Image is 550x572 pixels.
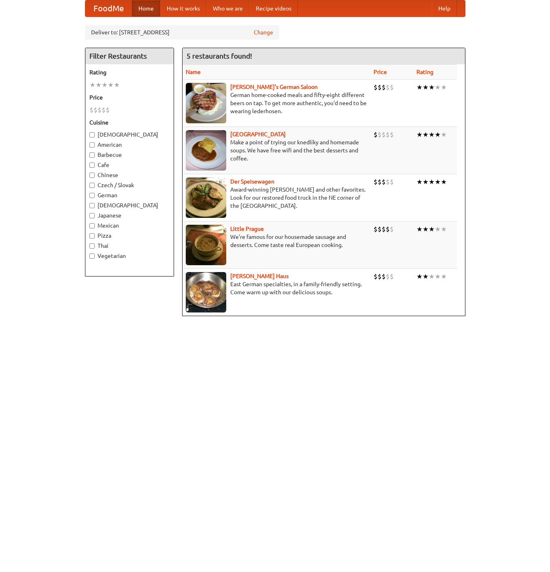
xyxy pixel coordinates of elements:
[441,225,447,234] li: ★
[89,68,170,76] h5: Rating
[429,130,435,139] li: ★
[432,0,457,17] a: Help
[89,173,95,178] input: Chinese
[386,130,390,139] li: $
[89,203,95,208] input: [DEMOGRAPHIC_DATA]
[230,131,286,137] a: [GEOGRAPHIC_DATA]
[386,83,390,92] li: $
[382,272,386,281] li: $
[89,93,170,101] h5: Price
[423,272,429,281] li: ★
[386,225,390,234] li: $
[89,252,170,260] label: Vegetarian
[96,80,102,89] li: ★
[390,130,394,139] li: $
[374,130,378,139] li: $
[186,91,367,115] p: German home-cooked meals and fifty-eight different beers on tap. To get more authentic, you'd nee...
[374,177,378,186] li: $
[89,222,170,230] label: Mexican
[186,272,226,312] img: kohlhaus.jpg
[374,225,378,234] li: $
[89,118,170,127] h5: Cuisine
[186,130,226,171] img: czechpoint.jpg
[89,193,95,198] input: German
[98,106,102,114] li: $
[89,131,170,139] label: [DEMOGRAPHIC_DATA]
[435,130,441,139] li: ★
[230,178,274,185] b: Der Speisewagen
[89,142,95,148] input: American
[423,225,429,234] li: ★
[416,83,423,92] li: ★
[423,130,429,139] li: ★
[89,161,170,169] label: Cafe
[89,183,95,188] input: Czech / Slovak
[386,177,390,186] li: $
[390,83,394,92] li: $
[89,191,170,199] label: German
[254,28,273,36] a: Change
[249,0,298,17] a: Recipe videos
[89,171,170,179] label: Chinese
[390,225,394,234] li: $
[89,211,170,220] label: Japanese
[85,0,132,17] a: FoodMe
[441,272,447,281] li: ★
[230,226,264,232] a: Little Prague
[89,163,95,168] input: Cafe
[378,83,382,92] li: $
[230,84,318,90] a: [PERSON_NAME]'s German Saloon
[374,83,378,92] li: $
[132,0,160,17] a: Home
[89,181,170,189] label: Czech / Slovak
[441,130,447,139] li: ★
[102,80,108,89] li: ★
[416,130,423,139] li: ★
[416,177,423,186] li: ★
[89,132,95,137] input: [DEMOGRAPHIC_DATA]
[93,106,98,114] li: $
[435,225,441,234] li: ★
[429,83,435,92] li: ★
[435,272,441,281] li: ★
[378,225,382,234] li: $
[416,225,423,234] li: ★
[382,83,386,92] li: $
[429,225,435,234] li: ★
[186,280,367,296] p: East German specialties, in a family-friendly setting. Come warm up with our delicious soups.
[441,83,447,92] li: ★
[374,272,378,281] li: $
[429,272,435,281] li: ★
[382,177,386,186] li: $
[89,242,170,250] label: Thai
[89,151,170,159] label: Barbecue
[186,186,367,210] p: Award-winning [PERSON_NAME] and other favorites. Look for our restored food truck in the NE corne...
[386,272,390,281] li: $
[186,138,367,163] p: Make a point of trying our knedlíky and homemade soups. We have free wifi and the best desserts a...
[378,272,382,281] li: $
[416,69,433,75] a: Rating
[374,69,387,75] a: Price
[89,223,95,228] input: Mexican
[85,48,174,64] h4: Filter Restaurants
[89,152,95,158] input: Barbecue
[390,177,394,186] li: $
[230,273,289,279] a: [PERSON_NAME] Haus
[423,177,429,186] li: ★
[186,225,226,265] img: littleprague.jpg
[390,272,394,281] li: $
[382,225,386,234] li: $
[186,233,367,249] p: We're famous for our housemade sausage and desserts. Come taste real European cooking.
[382,130,386,139] li: $
[186,83,226,123] img: esthers.jpg
[85,25,279,40] div: Deliver to: [STREET_ADDRESS]
[89,213,95,218] input: Japanese
[187,52,252,60] ng-pluralize: 5 restaurants found!
[378,177,382,186] li: $
[186,69,201,75] a: Name
[186,177,226,218] img: speisewagen.jpg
